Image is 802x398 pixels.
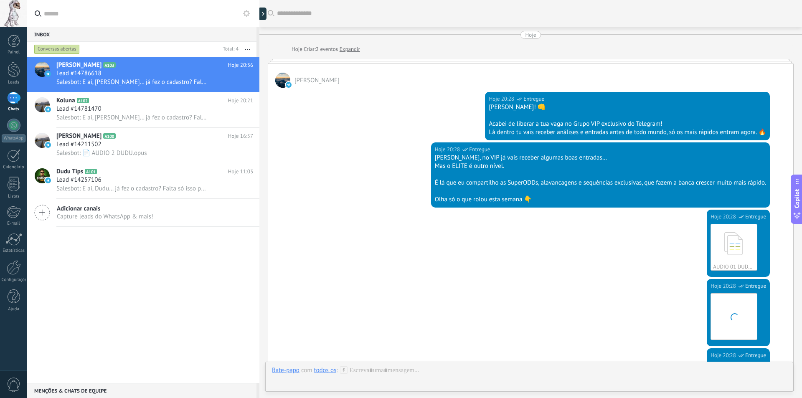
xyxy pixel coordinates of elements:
span: Dudu Tips [56,167,83,176]
div: Lá dentro tu vais receber análises e entradas antes de todo mundo, só os mais rápidos entram agor... [489,128,766,137]
span: Salesbot: E aí, [PERSON_NAME]… já fez o cadastro? Falta só isso pra eu liberar teu acesso VIP. 🔑 [56,114,207,122]
span: A100 [103,133,115,139]
div: E-mail [2,221,26,226]
div: Hoje 20:28 [711,351,737,360]
a: Expandir [340,45,360,53]
div: Chats [2,106,26,112]
span: Salesbot: E aí, Dudu… já fez o cadastro? Falta só isso pra eu liberar teu acesso VIP. 🔑 [56,185,207,193]
img: telegram-sm.svg [286,82,292,88]
span: Copilot [793,189,801,208]
span: [PERSON_NAME] [56,132,102,140]
a: avatariconDudu TipsA101Hoje 11:03Lead #14257106Salesbot: E aí, Dudu… já fez o cadastro? Falta só ... [27,163,259,198]
div: Calendário [2,165,26,170]
div: Criar: [292,45,360,53]
span: Kevin Oficia [294,76,340,84]
div: todos os [314,366,337,374]
div: [PERSON_NAME], no VIP já vais receber algumas boas entradas… [435,154,766,162]
div: Listas [2,194,26,199]
a: avatariconKolunaA102Hoje 20:21Lead #14781470Salesbot: E aí, [PERSON_NAME]… já fez o cadastro? Fal... [27,92,259,127]
span: Hoje 11:03 [228,167,253,176]
span: Entregue [523,95,544,103]
div: Hoje 20:28 [435,145,462,154]
span: Adicionar canais [57,205,153,213]
a: AUDIO 01 DUDU.opus [711,224,757,271]
div: WhatsApp [2,134,25,142]
div: Hoje 20:28 [711,213,737,221]
span: Salesbot: 📄 AUDIO 2 DUDU.opus [56,149,147,157]
div: Configurações [2,277,26,283]
img: icon [45,106,51,112]
div: Hoje 20:28 [711,282,737,290]
span: A102 [77,98,89,103]
span: Capture leads do WhatsApp & mais! [57,213,153,221]
div: Mostrar [258,8,266,20]
img: icon [45,71,51,77]
span: Salesbot: E aí, [PERSON_NAME]… já fez o cadastro? Falta só isso pra eu liberar teu acesso VIP. 🔑 [56,78,207,86]
span: Lead #14781470 [56,105,102,113]
div: Total: 4 [220,45,239,53]
span: 2 eventos [316,45,338,53]
a: avataricon[PERSON_NAME]A100Hoje 16:57Lead #14211502Salesbot: 📄 AUDIO 2 DUDU.opus [27,128,259,163]
span: Hoje 20:36 [228,61,253,69]
span: Kevin Oficia [275,73,290,88]
div: É lá que eu compartilho as SuperODDs, alavancagens e sequências exclusivas, que fazem a banca cre... [435,179,766,187]
span: Lead #14786618 [56,69,102,78]
span: A103 [103,62,115,68]
div: Painel [2,50,26,55]
div: Acabei de liberar a tua vaga no Grupo VIP exclusivo do Telegram! [489,120,766,128]
span: Entregue [745,213,766,221]
span: Entregue [745,282,766,290]
img: icon [45,142,51,148]
span: A101 [85,169,97,174]
div: Conversas abertas [34,44,80,54]
span: com [301,366,312,375]
span: Lead #14257106 [56,176,102,184]
span: Entregue [745,351,766,360]
span: Koluna [56,96,75,105]
div: Hoje 20:28 [489,95,515,103]
div: Mas o ELITE é outro nível. [435,162,766,170]
div: Hoje [525,31,536,39]
div: Olha só o que rolou esta semana 👇 [435,195,766,204]
div: Menções & Chats de equipe [27,383,256,398]
div: Hoje [292,45,304,53]
span: Entregue [469,145,490,154]
div: Ajuda [2,307,26,312]
span: Lead #14211502 [56,140,102,149]
a: avataricon[PERSON_NAME]A103Hoje 20:36Lead #14786618Salesbot: E aí, [PERSON_NAME]… já fez o cadast... [27,57,259,92]
div: AUDIO 01 DUDU.opus [713,263,755,270]
div: Estatísticas [2,248,26,254]
div: Inbox [27,27,256,42]
img: icon [45,177,51,183]
span: Hoje 20:21 [228,96,253,105]
div: Leads [2,80,26,85]
div: [PERSON_NAME]! 👊 [489,103,766,112]
span: [PERSON_NAME] [56,61,102,69]
span: Hoje 16:57 [228,132,253,140]
span: : [336,366,338,375]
